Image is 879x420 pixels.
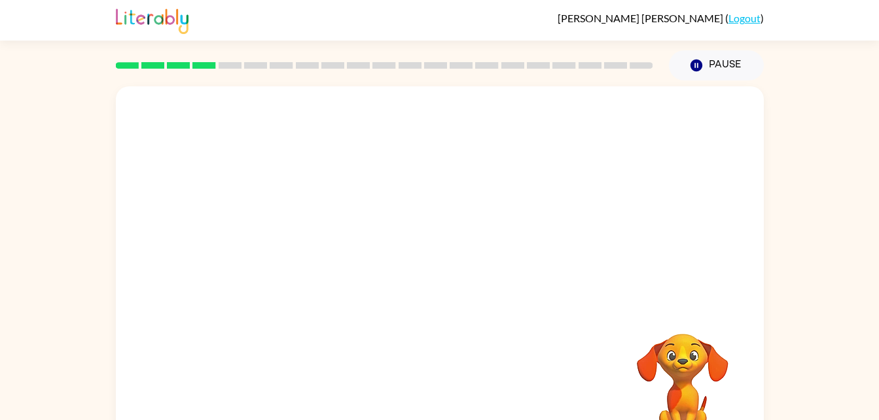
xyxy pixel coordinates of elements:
[728,12,761,24] a: Logout
[116,5,188,34] img: Literably
[558,12,764,24] div: ( )
[558,12,725,24] span: [PERSON_NAME] [PERSON_NAME]
[669,50,764,80] button: Pause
